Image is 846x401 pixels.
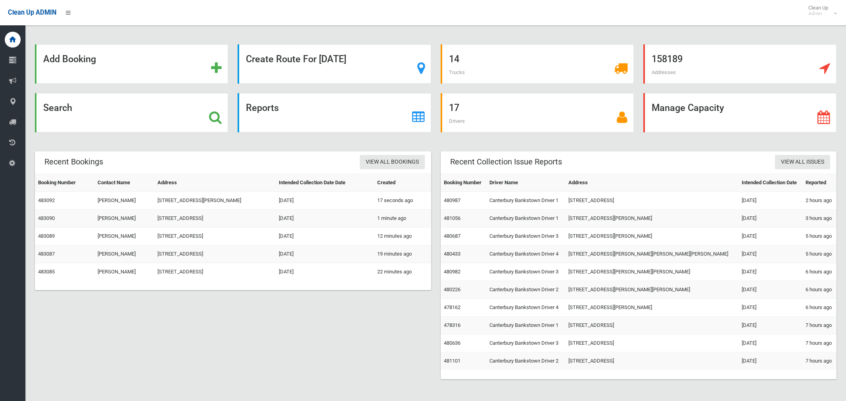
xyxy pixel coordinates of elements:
[802,227,836,245] td: 5 hours ago
[565,334,739,352] td: [STREET_ADDRESS]
[94,174,154,192] th: Contact Name
[94,227,154,245] td: [PERSON_NAME]
[486,317,565,334] td: Canterbury Bankstown Driver 1
[43,53,96,65] strong: Add Booking
[444,269,460,275] a: 480982
[154,192,276,210] td: [STREET_ADDRESS][PERSON_NAME]
[441,154,572,170] header: Recent Collection Issue Reports
[441,174,487,192] th: Booking Number
[739,334,803,352] td: [DATE]
[486,192,565,210] td: Canterbury Bankstown Driver 1
[8,9,56,16] span: Clean Up ADMIN
[739,281,803,299] td: [DATE]
[652,53,683,65] strong: 158189
[565,263,739,281] td: [STREET_ADDRESS][PERSON_NAME][PERSON_NAME]
[449,102,459,113] strong: 17
[444,197,460,203] a: 480987
[246,102,279,113] strong: Reports
[94,192,154,210] td: [PERSON_NAME]
[374,192,431,210] td: 17 seconds ago
[739,174,803,192] th: Intended Collection Date
[449,118,465,124] span: Drivers
[739,245,803,263] td: [DATE]
[802,317,836,334] td: 7 hours ago
[276,192,374,210] td: [DATE]
[802,263,836,281] td: 6 hours ago
[486,281,565,299] td: Canterbury Bankstown Driver 2
[802,174,836,192] th: Reported
[276,227,374,245] td: [DATE]
[486,245,565,263] td: Canterbury Bankstown Driver 4
[154,263,276,281] td: [STREET_ADDRESS]
[565,352,739,370] td: [STREET_ADDRESS]
[38,251,55,257] a: 483087
[486,352,565,370] td: Canterbury Bankstown Driver 2
[276,210,374,227] td: [DATE]
[808,11,828,17] small: Admin
[486,299,565,317] td: Canterbury Bankstown Driver 4
[565,317,739,334] td: [STREET_ADDRESS]
[739,352,803,370] td: [DATE]
[775,155,830,170] a: View All Issues
[238,44,431,84] a: Create Route For [DATE]
[38,215,55,221] a: 483090
[565,245,739,263] td: [STREET_ADDRESS][PERSON_NAME][PERSON_NAME][PERSON_NAME]
[441,93,634,132] a: 17 Drivers
[444,358,460,364] a: 481101
[38,269,55,275] a: 483085
[276,174,374,192] th: Intended Collection Date Date
[486,334,565,352] td: Canterbury Bankstown Driver 3
[802,210,836,227] td: 3 hours ago
[652,69,676,75] span: Addresses
[374,174,431,192] th: Created
[94,263,154,281] td: [PERSON_NAME]
[154,174,276,192] th: Address
[35,174,94,192] th: Booking Number
[449,53,459,65] strong: 14
[444,322,460,328] a: 478316
[565,281,739,299] td: [STREET_ADDRESS][PERSON_NAME][PERSON_NAME]
[38,197,55,203] a: 483092
[804,5,836,17] span: Clean Up
[276,263,374,281] td: [DATE]
[374,263,431,281] td: 22 minutes ago
[802,299,836,317] td: 6 hours ago
[802,281,836,299] td: 6 hours ago
[486,174,565,192] th: Driver Name
[739,317,803,334] td: [DATE]
[486,227,565,245] td: Canterbury Bankstown Driver 3
[246,53,346,65] strong: Create Route For [DATE]
[739,192,803,210] td: [DATE]
[739,227,803,245] td: [DATE]
[486,263,565,281] td: Canterbury Bankstown Driver 3
[802,192,836,210] td: 2 hours ago
[444,215,460,221] a: 481056
[802,245,836,263] td: 5 hours ago
[154,245,276,263] td: [STREET_ADDRESS]
[486,210,565,227] td: Canterbury Bankstown Driver 1
[38,233,55,239] a: 483089
[739,299,803,317] td: [DATE]
[652,102,724,113] strong: Manage Capacity
[94,245,154,263] td: [PERSON_NAME]
[374,227,431,245] td: 12 minutes ago
[449,69,465,75] span: Trucks
[43,102,72,113] strong: Search
[739,210,803,227] td: [DATE]
[802,334,836,352] td: 7 hours ago
[444,251,460,257] a: 480433
[441,44,634,84] a: 14 Trucks
[802,352,836,370] td: 7 hours ago
[276,245,374,263] td: [DATE]
[35,154,113,170] header: Recent Bookings
[565,192,739,210] td: [STREET_ADDRESS]
[94,210,154,227] td: [PERSON_NAME]
[154,227,276,245] td: [STREET_ADDRESS]
[565,227,739,245] td: [STREET_ADDRESS][PERSON_NAME]
[565,210,739,227] td: [STREET_ADDRESS][PERSON_NAME]
[35,44,228,84] a: Add Booking
[739,263,803,281] td: [DATE]
[565,299,739,317] td: [STREET_ADDRESS][PERSON_NAME]
[444,233,460,239] a: 480687
[374,245,431,263] td: 19 minutes ago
